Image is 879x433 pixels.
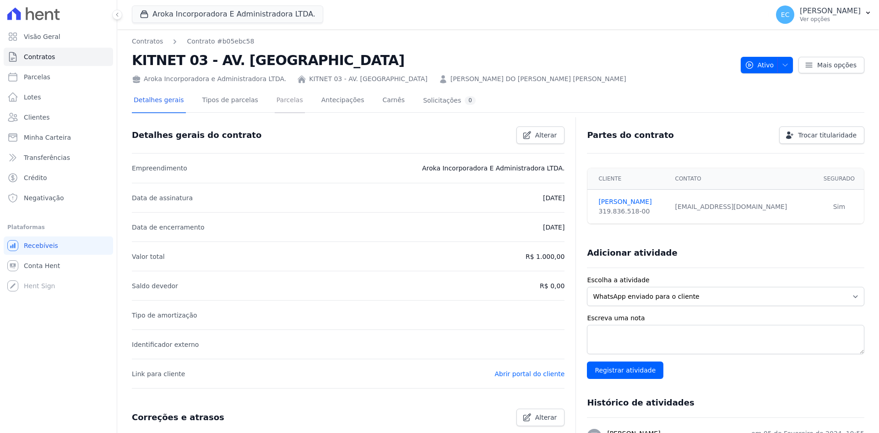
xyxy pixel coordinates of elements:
[132,310,197,321] p: Tipo de amortização
[24,173,47,182] span: Crédito
[423,96,476,105] div: Solicitações
[769,2,879,27] button: EC [PERSON_NAME] Ver opções
[465,96,476,105] div: 0
[800,16,861,23] p: Ver opções
[4,128,113,147] a: Minha Carteira
[132,50,733,71] h2: KITNET 03 - AV. [GEOGRAPHIC_DATA]
[4,236,113,255] a: Recebíveis
[7,222,109,233] div: Plataformas
[24,153,70,162] span: Transferências
[598,197,664,207] a: [PERSON_NAME]
[132,37,254,46] nav: Breadcrumb
[309,74,427,84] a: KITNET 03 - AV. [GEOGRAPHIC_DATA]
[24,193,64,203] span: Negativação
[24,133,71,142] span: Minha Carteira
[4,88,113,106] a: Lotes
[4,108,113,126] a: Clientes
[24,113,49,122] span: Clientes
[587,168,669,190] th: Cliente
[587,313,864,323] label: Escreva uma nota
[132,37,733,46] nav: Breadcrumb
[201,89,260,113] a: Tipos de parcelas
[132,89,186,113] a: Detalhes gerais
[380,89,407,113] a: Carnês
[132,412,224,423] h3: Correções e atrasos
[4,257,113,275] a: Conta Hent
[598,207,664,216] div: 319.836.518-00
[132,192,193,203] p: Data de assinatura
[543,222,564,233] p: [DATE]
[422,163,564,174] p: Aroka Incorporadora E Administradora LTDA.
[24,52,55,61] span: Contratos
[4,148,113,167] a: Transferências
[4,68,113,86] a: Parcelas
[132,5,323,23] button: Aroka Incorporadora E Administradora LTDA.
[187,37,254,46] a: Contrato #b05ebc58
[132,251,165,262] p: Valor total
[798,57,864,73] a: Mais opções
[540,280,564,291] p: R$ 0,00
[779,126,864,144] a: Trocar titularidade
[535,131,557,140] span: Alterar
[132,74,286,84] div: Aroka Incorporadora e Administradora LTDA.
[421,89,477,113] a: Solicitações0
[587,397,694,408] h3: Histórico de atividades
[516,126,565,144] a: Alterar
[745,57,774,73] span: Ativo
[132,163,187,174] p: Empreendimento
[320,89,366,113] a: Antecipações
[817,60,857,70] span: Mais opções
[4,48,113,66] a: Contratos
[275,89,305,113] a: Parcelas
[450,74,626,84] a: [PERSON_NAME] DO [PERSON_NAME] [PERSON_NAME]
[24,72,50,82] span: Parcelas
[587,275,864,285] label: Escolha a atividade
[494,370,564,378] a: Abrir portal do cliente
[670,168,814,190] th: Contato
[132,339,199,350] p: Identificador externo
[587,247,677,258] h3: Adicionar atividade
[798,131,857,140] span: Trocar titularidade
[814,190,864,224] td: Sim
[526,251,564,262] p: R$ 1.000,00
[587,362,663,379] input: Registrar atividade
[132,130,261,141] h3: Detalhes gerais do contrato
[24,32,60,41] span: Visão Geral
[800,6,861,16] p: [PERSON_NAME]
[4,189,113,207] a: Negativação
[24,93,41,102] span: Lotes
[132,368,185,379] p: Link para cliente
[535,413,557,422] span: Alterar
[516,409,565,426] a: Alterar
[587,130,674,141] h3: Partes do contrato
[675,202,809,212] div: [EMAIL_ADDRESS][DOMAIN_NAME]
[4,27,113,46] a: Visão Geral
[132,222,205,233] p: Data de encerramento
[4,169,113,187] a: Crédito
[543,192,564,203] p: [DATE]
[814,168,864,190] th: Segurado
[24,241,58,250] span: Recebíveis
[132,37,163,46] a: Contratos
[781,11,790,18] span: EC
[24,261,60,270] span: Conta Hent
[132,280,178,291] p: Saldo devedor
[741,57,793,73] button: Ativo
